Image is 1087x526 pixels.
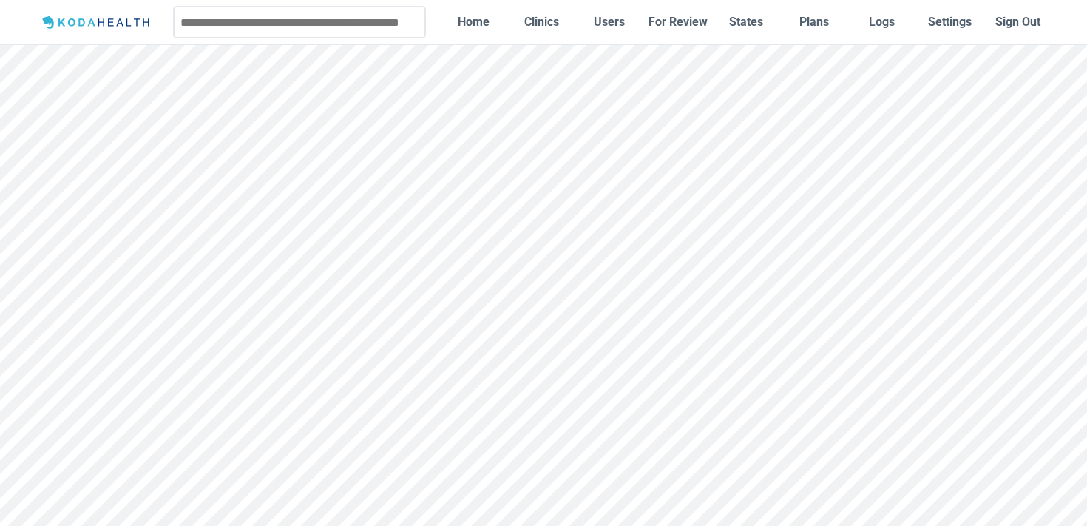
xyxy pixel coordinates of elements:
a: Home [442,4,504,40]
a: For Review [646,4,708,40]
button: Sign Out [987,4,1049,40]
a: Logs [851,4,913,40]
a: States [715,4,777,40]
a: Settings [919,4,981,40]
a: Users [578,4,640,40]
a: Plans [783,4,845,40]
a: Clinics [510,4,572,40]
img: Logo [38,13,157,32]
